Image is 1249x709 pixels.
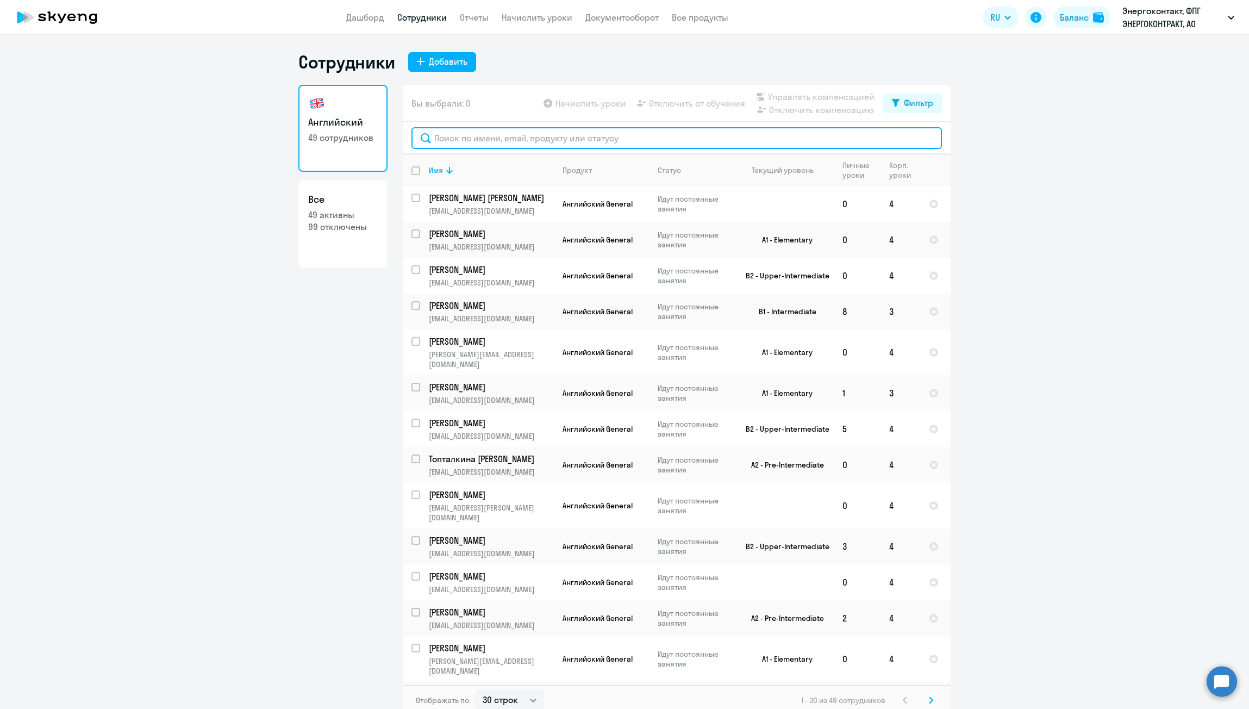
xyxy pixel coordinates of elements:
[429,192,553,204] a: [PERSON_NAME] [PERSON_NAME]
[733,375,834,411] td: A1 - Elementary
[563,235,633,245] span: Английский General
[834,528,880,564] td: 3
[429,534,553,546] a: [PERSON_NAME]
[298,51,395,73] h1: Сотрудники
[1117,4,1240,30] button: Энергоконтакт, ФПГ ЭНЕРГОКОНТРАКТ, АО
[429,228,552,240] p: [PERSON_NAME]
[429,300,552,312] p: [PERSON_NAME]
[658,537,732,556] p: Идут постоянные занятия
[834,636,880,682] td: 0
[429,395,553,405] p: [EMAIL_ADDRESS][DOMAIN_NAME]
[733,411,834,447] td: B2 - Upper-Intermediate
[408,52,476,72] button: Добавить
[563,501,633,511] span: Английский General
[801,695,885,705] span: 1 - 30 из 49 сотрудников
[563,577,633,587] span: Английский General
[308,95,326,112] img: english
[429,417,552,429] p: [PERSON_NAME]
[563,347,633,357] span: Английский General
[880,447,920,483] td: 4
[658,649,732,669] p: Идут постоянные занятия
[429,165,443,175] div: Имя
[752,165,814,175] div: Текущий уровень
[429,534,552,546] p: [PERSON_NAME]
[429,453,553,465] a: Топталкина [PERSON_NAME]
[429,278,553,288] p: [EMAIL_ADDRESS][DOMAIN_NAME]
[429,489,553,501] a: [PERSON_NAME]
[563,165,648,175] div: Продукт
[1053,7,1110,28] a: Балансbalance
[658,383,732,403] p: Идут постоянные занятия
[429,642,552,654] p: [PERSON_NAME]
[834,375,880,411] td: 1
[880,375,920,411] td: 3
[563,654,633,664] span: Английский General
[429,192,552,204] p: [PERSON_NAME] [PERSON_NAME]
[658,302,732,321] p: Идут постоянные занятия
[658,455,732,475] p: Идут постоянные занятия
[880,564,920,600] td: 4
[904,96,933,109] div: Фильтр
[880,186,920,222] td: 4
[563,388,633,398] span: Английский General
[733,329,834,375] td: A1 - Elementary
[658,419,732,439] p: Идут постоянные занятия
[658,573,732,592] p: Идут постоянные занятия
[429,431,553,441] p: [EMAIL_ADDRESS][DOMAIN_NAME]
[429,453,552,465] p: Топталкина [PERSON_NAME]
[880,636,920,682] td: 4
[880,222,920,258] td: 4
[658,165,732,175] div: Статус
[429,549,553,558] p: [EMAIL_ADDRESS][DOMAIN_NAME]
[429,606,552,618] p: [PERSON_NAME]
[672,12,728,23] a: Все продукты
[658,230,732,250] p: Идут постоянные занятия
[429,381,553,393] a: [PERSON_NAME]
[429,570,552,582] p: [PERSON_NAME]
[658,194,732,214] p: Идут постоянные занятия
[889,160,913,180] div: Корп. уроки
[429,335,553,347] a: [PERSON_NAME]
[460,12,489,23] a: Отчеты
[308,209,378,221] p: 49 активны
[563,424,633,434] span: Английский General
[733,222,834,258] td: A1 - Elementary
[298,85,388,172] a: Английский49 сотрудников
[889,160,920,180] div: Корп. уроки
[834,447,880,483] td: 0
[416,695,471,705] span: Отображать по:
[834,600,880,636] td: 2
[563,542,633,551] span: Английский General
[429,381,552,393] p: [PERSON_NAME]
[429,489,552,501] p: [PERSON_NAME]
[563,613,633,623] span: Английский General
[411,97,471,110] span: Вы выбрали: 0
[733,636,834,682] td: A1 - Elementary
[834,564,880,600] td: 0
[429,620,553,630] p: [EMAIL_ADDRESS][DOMAIN_NAME]
[834,329,880,375] td: 0
[834,222,880,258] td: 0
[429,584,553,594] p: [EMAIL_ADDRESS][DOMAIN_NAME]
[429,264,553,276] a: [PERSON_NAME]
[429,264,552,276] p: [PERSON_NAME]
[842,160,873,180] div: Личные уроки
[563,165,592,175] div: Продукт
[880,329,920,375] td: 4
[429,55,467,68] div: Добавить
[880,411,920,447] td: 4
[1060,11,1089,24] div: Баланс
[563,199,633,209] span: Английский General
[658,496,732,515] p: Идут постоянные занятия
[834,411,880,447] td: 5
[429,335,552,347] p: [PERSON_NAME]
[429,300,553,312] a: [PERSON_NAME]
[733,258,834,294] td: B2 - Upper-Intermediate
[429,656,553,676] p: [PERSON_NAME][EMAIL_ADDRESS][DOMAIN_NAME]
[308,192,378,207] h3: Все
[429,642,553,654] a: [PERSON_NAME]
[298,181,388,268] a: Все49 активны99 отключены
[429,503,553,523] p: [EMAIL_ADDRESS][PERSON_NAME][DOMAIN_NAME]
[1122,4,1223,30] p: Энергоконтакт, ФПГ ЭНЕРГОКОНТРАКТ, АО
[429,467,553,477] p: [EMAIL_ADDRESS][DOMAIN_NAME]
